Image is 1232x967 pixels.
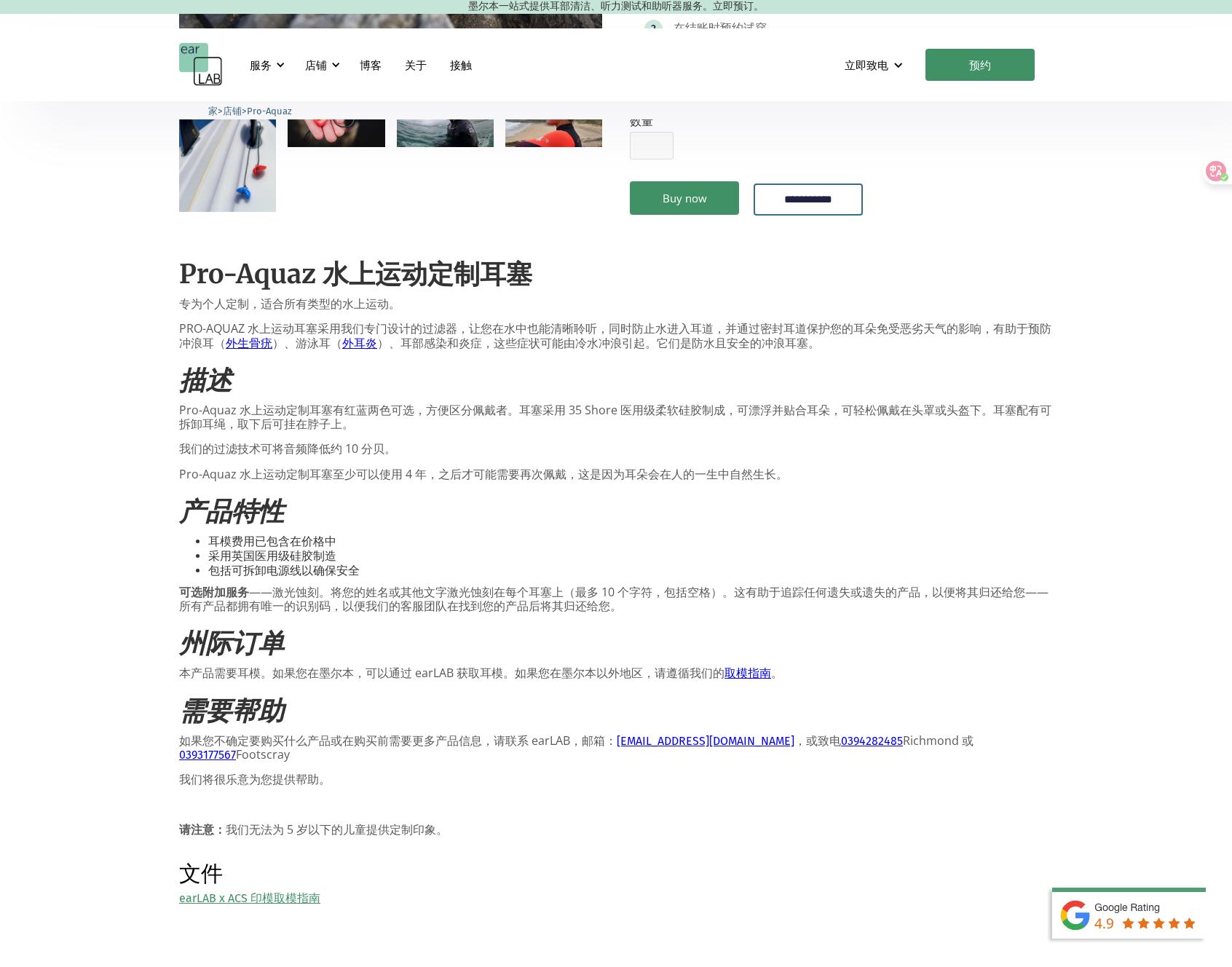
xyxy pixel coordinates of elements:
font: 专为个人定制，适合所有类型的水上运动。 [179,296,400,312]
div: 店铺 [296,43,344,87]
a: Pro-Aquaz [247,103,292,117]
a: [EMAIL_ADDRESS][DOMAIN_NAME] [617,734,794,748]
font: 本产品需要耳模。如果您在墨尔本，可以通过 earLAB 获取耳模。如果您在墨尔本以外地区，请遵循我们的 。 [179,665,783,681]
font: 耳模费用已包含在价格中 [208,534,336,548]
font: ——激光蚀刻。将您的姓名或其他文字激光蚀刻在每个耳塞上（最多 10 个字符，包括空格）。这有助于追踪任何遗失或遗失的产品，以便将其归还给您——所有产品都拥有唯一的识别码，以便我们的客服团队在找到... [179,584,1049,614]
div: 2 [651,23,656,34]
font: 州际订单 [179,627,284,660]
font: 数量 [630,114,653,128]
font: 我们的过滤技术可将音频降低约 10 分贝。 [179,441,396,457]
a: 预约 [925,49,1035,81]
font: PRO-AQUAZ 水上运动耳塞采用我们专门设计的过滤器，让您在水中也能清晰聆听，同时防止水进入耳道，并通过密封耳道保护您的耳朵免受恶劣天气的影响，有助于预防冲浪耳（ ）、游泳耳（ ）、耳部感染... [179,320,1051,350]
a: 外生骨疣 [226,336,272,350]
font: Pro-Aquaz 水上运动定制耳塞至少可以使用 4 年，之后才可能需要再次佩戴，这是因为耳朵会在人的一生中自然生长。 [179,466,788,482]
a: Buy now [630,181,739,215]
font: 采用英国医用级硅胶制造 [208,549,336,563]
a: 关于 [393,44,438,86]
div: 立即致电 [833,43,918,87]
a: open lightbox [179,82,276,211]
a: 外耳炎 [342,336,377,350]
a: 0393177567 [179,748,236,762]
font: > [208,106,223,117]
font: 描述 [179,364,232,397]
font: 关于 [405,58,427,72]
font: 立即致电 [845,58,888,72]
strong: 请注意： [179,821,226,837]
font: 文件 [179,858,223,888]
font: 产品特性 [179,495,284,528]
font: 如果您不确定要购买什么产品或在购买前需要更多产品信息，请联系 earLAB，邮箱： ，或致电 Richmond 或 Footscray [179,733,974,762]
font: Pro-Aquaz 水上运动定制耳塞 [179,258,532,291]
font: 我们将很乐意为您提供帮助。 [179,771,331,787]
div: 服务 [241,43,289,87]
font: 在结账时预约试穿 [674,21,767,35]
font: 我们无法为 5 岁以下的儿童提供定制印象。 [179,821,448,837]
font: 接触 [450,58,472,72]
a: 家 [208,103,218,117]
font: 包括可拆卸电源线以确保安全 [208,564,360,577]
p: ‍ [179,797,1053,811]
font: 服务 [250,58,272,72]
font: > [223,106,247,117]
span: 家 [208,106,218,117]
span: 店铺 [223,106,242,117]
font: 需要帮助 [179,695,284,727]
a: 取模指南 [724,666,771,680]
font: 预约 [969,58,991,72]
font: 博客 [360,58,382,72]
a: home [179,43,223,87]
a: 店铺 [223,103,242,117]
a: earLAB x ACS 印模取模指南 [179,891,320,905]
strong: 可选附加服务 [179,584,249,600]
font: Pro-Aquaz 水上运动定制耳塞有红蓝两色可选，方便区分佩戴者。耳塞采用 35 Shore 医用级柔软硅胶制成，可漂浮并贴合耳朵，可轻松佩戴在头罩或头盔下。耳塞配有可拆卸耳绳，取下后可挂在脖子上。 [179,402,1051,432]
a: 接触 [438,44,483,86]
a: 博客 [348,44,393,86]
span: Pro-Aquaz [247,106,292,117]
font: 店铺 [305,58,327,72]
a: 0394282485 [841,734,903,748]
